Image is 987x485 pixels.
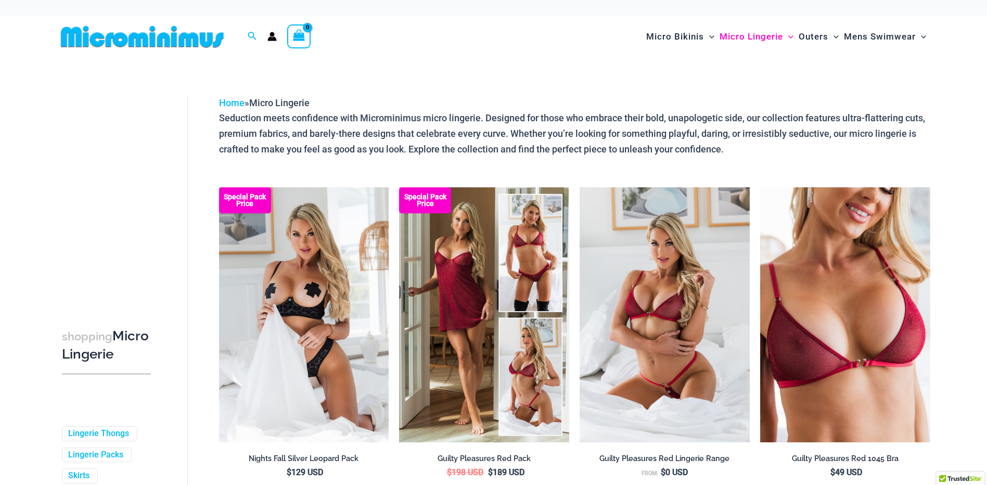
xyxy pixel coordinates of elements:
a: Guilty Pleasures Red Collection Pack F Guilty Pleasures Red Collection Pack BGuilty Pleasures Red... [399,187,569,442]
a: Search icon link [248,30,257,43]
img: Nights Fall Silver Leopard 1036 Bra 6046 Thong 09v2 [219,187,389,442]
span: shopping [62,330,112,343]
span: Menu Toggle [828,23,839,50]
span: Micro Lingerie [720,23,783,50]
span: Micro Bikinis [646,23,704,50]
a: Guilty Pleasures Red 1045 Bra 689 Micro 05Guilty Pleasures Red 1045 Bra 689 Micro 06Guilty Pleasu... [580,187,750,442]
h3: Micro Lingerie [62,327,151,363]
a: Mens SwimwearMenu ToggleMenu Toggle [841,21,929,53]
a: View Shopping Cart, empty [287,24,311,48]
span: $ [447,467,452,477]
h2: Nights Fall Silver Leopard Pack [219,454,389,464]
a: Account icon link [267,32,277,41]
img: Guilty Pleasures Red 1045 Bra 01 [760,187,930,442]
a: Guilty Pleasures Red Pack [399,454,569,467]
a: Guilty Pleasures Red Lingerie Range [580,454,750,467]
a: OutersMenu ToggleMenu Toggle [796,21,841,53]
h2: Guilty Pleasures Red Pack [399,454,569,464]
img: Guilty Pleasures Red Collection Pack F [399,187,569,442]
a: Nights Fall Silver Leopard 1036 Bra 6046 Thong 09v2 Nights Fall Silver Leopard 1036 Bra 6046 Thon... [219,187,389,442]
span: Menu Toggle [916,23,926,50]
bdi: 198 USD [447,467,483,477]
a: Lingerie Packs [68,450,123,461]
bdi: 0 USD [661,467,688,477]
a: Micro LingerieMenu ToggleMenu Toggle [717,21,796,53]
p: Seduction meets confidence with Microminimus micro lingerie. Designed for those who embrace their... [219,110,930,157]
span: Outers [799,23,828,50]
a: Skirts [68,470,89,481]
span: From: [642,470,658,477]
h2: Guilty Pleasures Red 1045 Bra [760,454,930,464]
b: Special Pack Price [219,194,271,207]
a: Micro BikinisMenu ToggleMenu Toggle [644,21,717,53]
img: MM SHOP LOGO FLAT [57,25,228,48]
a: Nights Fall Silver Leopard Pack [219,454,389,467]
bdi: 129 USD [287,467,323,477]
span: $ [830,467,835,477]
span: $ [488,467,493,477]
nav: Site Navigation [642,19,931,54]
b: Special Pack Price [399,194,451,207]
span: Micro Lingerie [249,97,310,108]
span: Menu Toggle [783,23,793,50]
h2: Guilty Pleasures Red Lingerie Range [580,454,750,464]
bdi: 189 USD [488,467,524,477]
span: $ [287,467,291,477]
span: » [219,97,310,108]
span: $ [661,467,665,477]
a: Guilty Pleasures Red 1045 Bra 01Guilty Pleasures Red 1045 Bra 02Guilty Pleasures Red 1045 Bra 02 [760,187,930,442]
img: Guilty Pleasures Red 1045 Bra 689 Micro 05 [580,187,750,442]
a: Guilty Pleasures Red 1045 Bra [760,454,930,467]
span: Menu Toggle [704,23,714,50]
a: Home [219,97,245,108]
iframe: TrustedSite Certified [62,87,156,295]
a: Lingerie Thongs [68,428,129,439]
bdi: 49 USD [830,467,862,477]
span: Mens Swimwear [844,23,916,50]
